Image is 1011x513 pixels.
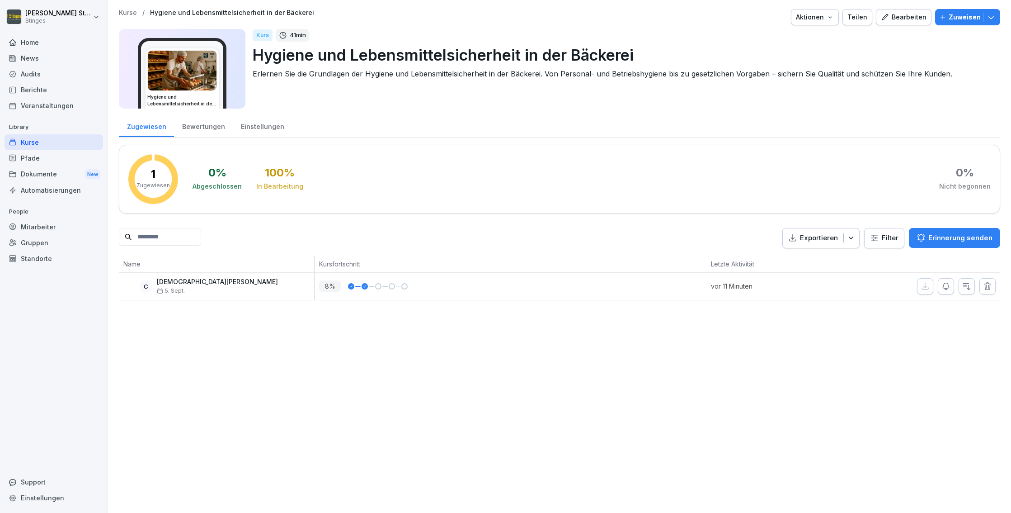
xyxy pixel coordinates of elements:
a: Home [5,34,103,50]
button: Teilen [842,9,872,25]
div: 0 % [956,167,974,178]
p: Kursfortschritt [319,259,555,269]
a: Zugewiesen [119,114,174,137]
div: New [85,169,100,180]
a: Audits [5,66,103,82]
a: News [5,50,103,66]
div: 0 % [208,167,226,178]
p: Erlernen Sie die Grundlagen der Hygiene und Lebensmittelsicherheit in der Bäckerei. Von Personal-... [253,68,993,79]
div: In Bearbeitung [256,182,303,191]
p: Zuweisen [949,12,981,22]
div: Kurs [253,29,273,41]
div: Abgeschlossen [193,182,242,191]
p: Zugewiesen [136,181,170,190]
button: Filter [865,228,904,248]
p: [DEMOGRAPHIC_DATA][PERSON_NAME] [157,278,278,286]
p: 1 [151,169,155,180]
div: Support [5,474,103,490]
a: Pfade [5,150,103,166]
p: Letzte Aktivität [711,259,824,269]
a: Mitarbeiter [5,219,103,235]
a: Kurse [5,134,103,150]
div: C [140,280,152,293]
span: 5. Sept. [157,288,185,294]
a: DokumenteNew [5,166,103,183]
button: Zuweisen [935,9,1000,25]
p: vor 11 Minuten [711,281,829,291]
button: Exportieren [782,228,860,248]
p: Erinnerung senden [928,233,992,243]
a: Gruppen [5,235,103,251]
p: Name [123,259,310,269]
p: 8 % [319,280,341,292]
h3: Hygiene und Lebensmittelsicherheit in der Bäckerei [147,94,217,107]
div: Aktionen [796,12,834,22]
div: 100 % [265,167,295,178]
div: Nicht begonnen [939,182,991,191]
p: Stinges [25,18,91,24]
div: Filter [870,233,898,242]
a: Kurse [119,9,137,17]
p: Hygiene und Lebensmittelsicherheit in der Bäckerei [253,43,993,66]
div: Dokumente [5,166,103,183]
p: Exportieren [800,233,838,243]
a: Bewertungen [174,114,233,137]
p: Library [5,120,103,134]
img: rzlqabu9b59y0vc8vkzna8ro.png [148,51,216,90]
p: / [142,9,145,17]
p: [PERSON_NAME] Stinges [25,9,91,17]
a: Einstellungen [233,114,292,137]
button: Aktionen [791,9,839,25]
a: Einstellungen [5,490,103,506]
div: Teilen [847,12,867,22]
a: Berichte [5,82,103,98]
p: 41 min [290,31,306,40]
div: Bearbeiten [881,12,926,22]
p: People [5,204,103,219]
a: Veranstaltungen [5,98,103,114]
button: Erinnerung senden [909,228,1000,248]
a: Standorte [5,251,103,266]
button: Bearbeiten [876,9,931,25]
a: Automatisierungen [5,182,103,198]
a: Hygiene und Lebensmittelsicherheit in der Bäckerei [150,9,314,17]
